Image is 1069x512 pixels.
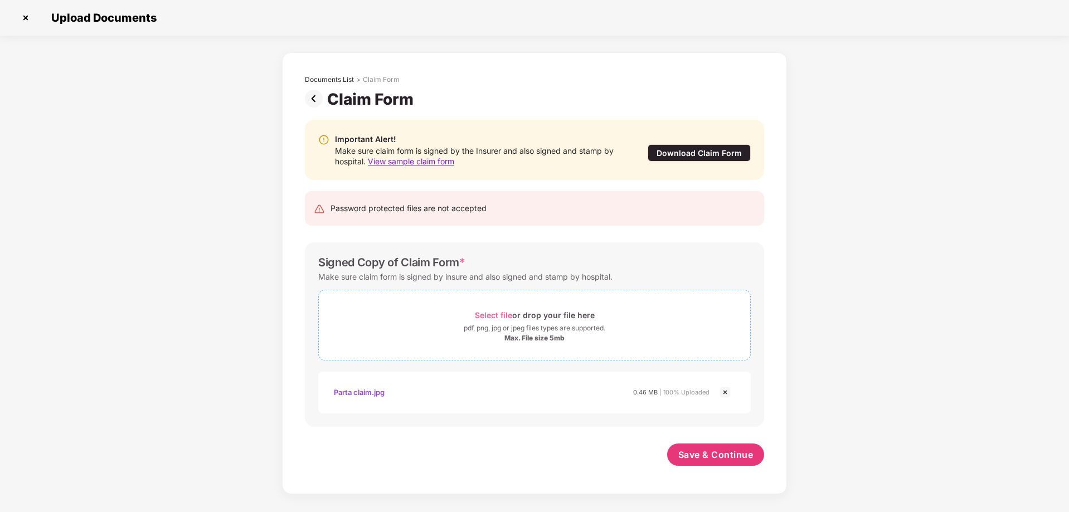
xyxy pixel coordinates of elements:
div: Signed Copy of Claim Form [318,256,465,269]
div: Parta claim.jpg [334,383,385,402]
div: Make sure claim form is signed by insure and also signed and stamp by hospital. [318,269,613,284]
div: Claim Form [327,90,418,109]
div: Documents List [305,75,354,84]
button: Save & Continue [667,443,765,466]
span: View sample claim form [368,157,454,166]
span: | 100% Uploaded [659,388,710,396]
span: Upload Documents [40,11,162,25]
div: pdf, png, jpg or jpeg files types are supported. [464,323,605,334]
span: 0.46 MB [633,388,658,396]
div: Max. File size 5mb [504,334,565,343]
div: > [356,75,361,84]
img: svg+xml;base64,PHN2ZyBpZD0iQ3Jvc3MtMjR4MjQiIHhtbG5zPSJodHRwOi8vd3d3LnczLm9yZy8yMDAwL3N2ZyIgd2lkdG... [718,386,732,399]
div: or drop your file here [475,308,595,323]
div: Make sure claim form is signed by the Insurer and also signed and stamp by hospital. [335,145,625,167]
img: svg+xml;base64,PHN2ZyBpZD0iV2FybmluZ18tXzIweDIwIiBkYXRhLW5hbWU9Ildhcm5pbmcgLSAyMHgyMCIgeG1sbnM9Im... [318,134,329,145]
img: svg+xml;base64,PHN2ZyBpZD0iQ3Jvc3MtMzJ4MzIiIHhtbG5zPSJodHRwOi8vd3d3LnczLm9yZy8yMDAwL3N2ZyIgd2lkdG... [17,9,35,27]
span: Select file [475,310,512,320]
div: Important Alert! [335,133,625,145]
div: Password protected files are not accepted [331,202,487,214]
span: Save & Continue [678,448,754,461]
img: svg+xml;base64,PHN2ZyB4bWxucz0iaHR0cDovL3d3dy53My5vcmcvMjAwMC9zdmciIHdpZHRoPSIyNCIgaGVpZ2h0PSIyNC... [314,203,325,214]
div: Download Claim Form [648,144,751,162]
div: Claim Form [363,75,400,84]
img: svg+xml;base64,PHN2ZyBpZD0iUHJldi0zMngzMiIgeG1sbnM9Imh0dHA6Ly93d3cudzMub3JnLzIwMDAvc3ZnIiB3aWR0aD... [305,90,327,108]
span: Select fileor drop your file herepdf, png, jpg or jpeg files types are supported.Max. File size 5mb [319,299,750,352]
